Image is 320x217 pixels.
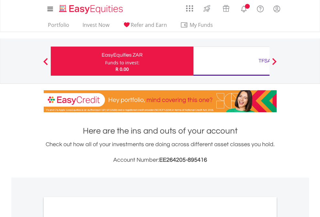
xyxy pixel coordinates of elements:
span: R 0.00 [116,66,129,72]
span: EE264205-895416 [159,157,207,163]
a: Invest Now [80,22,112,32]
a: FAQ's and Support [252,2,269,15]
div: Check out how all of your investments are doing across different asset classes you hold. [44,140,277,165]
a: My Profile [269,2,285,16]
a: Refer and Earn [120,22,170,32]
span: My Funds [180,21,223,29]
button: Previous [39,61,52,68]
img: grid-menu-icon.svg [186,5,193,12]
img: EasyEquities_Logo.png [58,4,126,15]
h3: Account Number: [44,156,277,165]
img: thrive-v2.svg [202,3,212,14]
img: EasyCredit Promotion Banner [44,90,277,112]
a: Vouchers [216,2,236,14]
a: Portfolio [45,22,72,32]
div: EasyEquities ZAR [55,50,190,60]
a: Home page [57,2,126,15]
a: AppsGrid [182,2,197,12]
h1: Here are the ins and outs of your account [44,125,277,137]
img: vouchers-v2.svg [221,3,231,14]
button: Next [268,61,281,68]
span: Refer and Earn [131,21,167,28]
div: Funds to invest: [105,60,139,66]
a: Notifications [236,2,252,15]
